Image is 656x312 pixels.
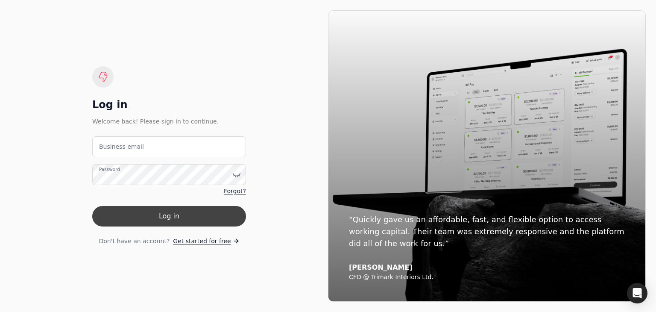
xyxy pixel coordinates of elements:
[99,166,120,173] label: Password
[92,117,246,126] div: Welcome back! Please sign in to continue.
[173,237,239,246] a: Get started for free
[349,263,625,272] div: [PERSON_NAME]
[92,98,246,112] div: Log in
[224,187,246,196] a: Forgot?
[173,237,231,246] span: Get started for free
[99,142,144,151] label: Business email
[349,214,625,250] div: “Quickly gave us an affordable, fast, and flexible option to access working capital. Their team w...
[99,237,170,246] span: Don't have an account?
[349,274,625,281] div: CFO @ Trimark Interiors Ltd.
[92,206,246,227] button: Log in
[627,283,647,303] div: Open Intercom Messenger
